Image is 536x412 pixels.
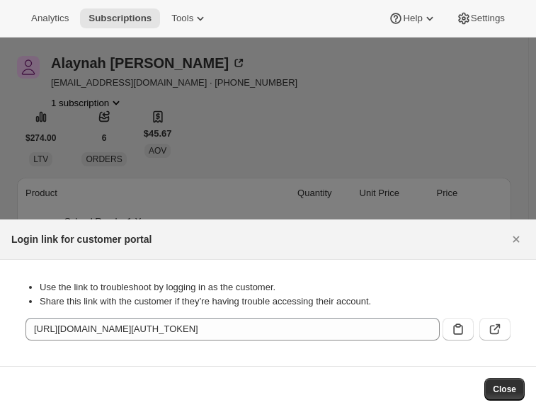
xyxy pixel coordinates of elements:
li: Use the link to troubleshoot by logging in as the customer. [40,280,511,294]
h2: Login link for customer portal [11,232,152,246]
button: Settings [448,8,513,28]
button: Analytics [23,8,77,28]
span: Tools [171,13,193,24]
button: Tools [163,8,216,28]
button: Close [484,378,525,401]
span: Close [493,384,516,395]
button: Help [380,8,445,28]
span: Analytics [31,13,69,24]
span: Settings [471,13,505,24]
li: Share this link with the customer if they’re having trouble accessing their account. [40,294,511,309]
button: Close [505,228,528,251]
span: Subscriptions [89,13,152,24]
span: Help [403,13,422,24]
button: Subscriptions [80,8,160,28]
